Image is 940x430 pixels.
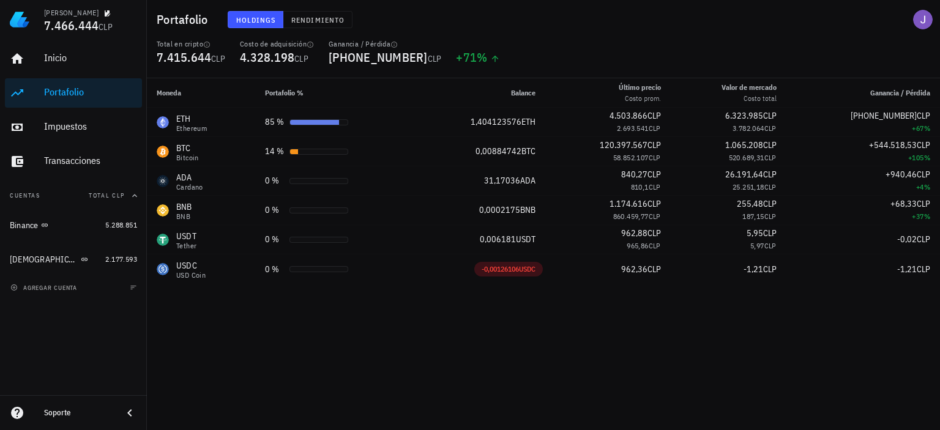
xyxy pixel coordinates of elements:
span: CLP [647,110,661,121]
div: Tether [176,242,196,250]
span: 4.328.198 [240,49,294,65]
span: 962,88 [621,228,647,239]
span: CLP [763,198,777,209]
span: 0,006181 [480,234,516,245]
div: +105 [796,152,930,164]
div: USDT [176,230,196,242]
span: Balance [511,88,535,97]
span: -1,21 [897,264,917,275]
span: 5.288.851 [105,220,137,229]
span: % [924,153,930,162]
span: 5,97 [750,241,764,250]
span: Total CLP [89,191,125,199]
span: Portafolio % [265,88,304,97]
span: CLP [764,153,777,162]
span: -0,00126106 [482,264,519,273]
span: CLP [764,182,777,191]
span: [PHONE_NUMBER] [851,110,917,121]
span: % [477,49,487,65]
th: Portafolio %: Sin ordenar. Pulse para ordenar de forma ascendente. [255,78,414,108]
a: [DEMOGRAPHIC_DATA] 2.177.593 [5,245,142,274]
a: Inicio [5,44,142,73]
span: CLP [647,264,661,275]
th: Moneda [147,78,255,108]
div: Ethereum [176,125,207,132]
span: CLP [763,264,777,275]
span: 25.251,18 [733,182,764,191]
span: 5,95 [747,228,763,239]
span: USDC [519,264,535,273]
button: CuentasTotal CLP [5,181,142,210]
span: 120.397.567 [600,139,647,150]
span: 3.782.064 [733,124,764,133]
div: +71 [456,51,499,64]
span: 810,1 [631,182,649,191]
div: USDT-icon [157,234,169,246]
th: Balance: Sin ordenar. Pulse para ordenar de forma ascendente. [414,78,545,108]
span: CLP [917,110,930,121]
div: Valor de mercado [722,82,777,93]
span: CLP [211,53,225,64]
span: CLP [763,228,777,239]
a: Impuestos [5,113,142,142]
div: Último precio [619,82,661,93]
div: Binance [10,220,39,231]
span: CLP [917,198,930,209]
div: +4 [796,181,930,193]
span: 4.503.866 [610,110,647,121]
span: 7.415.644 [157,49,211,65]
span: 520.689,31 [729,153,764,162]
span: +544.518,53 [869,139,917,150]
span: CLP [917,234,930,245]
div: [PERSON_NAME] [44,8,99,18]
span: ETH [521,116,535,127]
a: Portafolio [5,78,142,108]
span: 2.693.541 [617,124,649,133]
span: 1.065.208 [725,139,763,150]
div: BNB [176,213,192,220]
div: 0 % [265,174,285,187]
span: Holdings [236,15,276,24]
button: agregar cuenta [7,281,83,294]
span: CLP [99,21,113,32]
span: 2.177.593 [105,254,137,264]
span: Moneda [157,88,181,97]
div: Total en cripto [157,39,225,49]
span: CLP [764,241,777,250]
span: % [924,124,930,133]
div: [DEMOGRAPHIC_DATA] [10,254,78,265]
h1: Portafolio [157,10,213,29]
div: ETH-icon [157,116,169,128]
div: 0 % [265,263,285,276]
div: ETH [176,113,207,125]
span: 58.852.107 [613,153,649,162]
button: Rendimiento [283,11,352,28]
div: Costo de adquisición [240,39,314,49]
span: CLP [763,139,777,150]
span: CLP [764,124,777,133]
span: CLP [294,53,308,64]
div: avatar [913,10,933,29]
div: BTC [176,142,199,154]
button: Holdings [228,11,284,28]
span: CLP [649,212,661,221]
div: Costo total [722,93,777,104]
span: CLP [647,169,661,180]
span: 7.466.444 [44,17,99,34]
div: 85 % [265,116,285,128]
span: 255,48 [737,198,763,209]
span: [PHONE_NUMBER] [329,49,428,65]
span: CLP [649,182,661,191]
span: BTC [521,146,535,157]
span: CLP [917,139,930,150]
span: CLP [649,153,661,162]
span: +940,46 [886,169,917,180]
span: 31,17036 [484,175,520,186]
div: BTC-icon [157,146,169,158]
span: +68,33 [890,198,917,209]
span: 860.459,77 [613,212,649,221]
span: CLP [917,264,930,275]
div: +37 [796,210,930,223]
div: Inicio [44,52,137,64]
span: CLP [647,198,661,209]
